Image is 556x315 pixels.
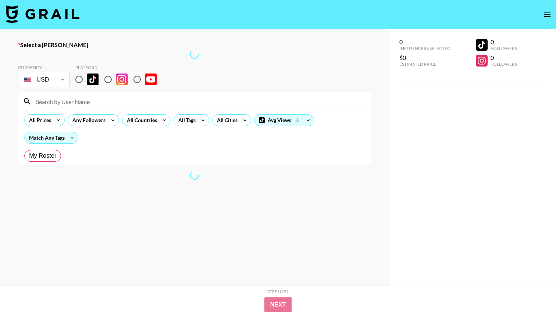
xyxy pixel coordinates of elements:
span: Refreshing lists, bookers, clients, countries, tags, cities, talent, talent, talent... [190,50,199,59]
img: Instagram [116,74,128,85]
img: YouTube [145,74,157,85]
span: My Roster [29,151,56,160]
div: Currency [18,65,69,70]
div: Step 1 of 2 [267,289,289,294]
div: Influencers Selected [399,46,450,51]
div: Followers [491,61,517,67]
div: All Tags [174,115,197,126]
button: open drawer [540,7,555,22]
div: Followers [491,46,517,51]
div: Avg Views [254,115,314,126]
div: 0 [399,38,450,46]
div: Any Followers [68,115,107,126]
div: 0 [491,38,517,46]
div: All Cities [213,115,239,126]
span: Refreshing lists, bookers, clients, countries, tags, cities, talent, talent, talent... [190,171,199,180]
div: Match Any Tags [25,132,78,143]
div: Platform [75,65,163,70]
div: Estimated Price [399,61,450,67]
div: USD [19,73,68,86]
img: Grail Talent [6,5,79,23]
div: $0 [399,54,450,61]
div: All Countries [122,115,158,126]
div: All Prices [25,115,53,126]
label: Select a [PERSON_NAME] [18,41,371,49]
button: Next [264,297,292,312]
div: 0 [491,54,517,61]
img: TikTok [87,74,99,85]
input: Search by User Name [32,96,366,107]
